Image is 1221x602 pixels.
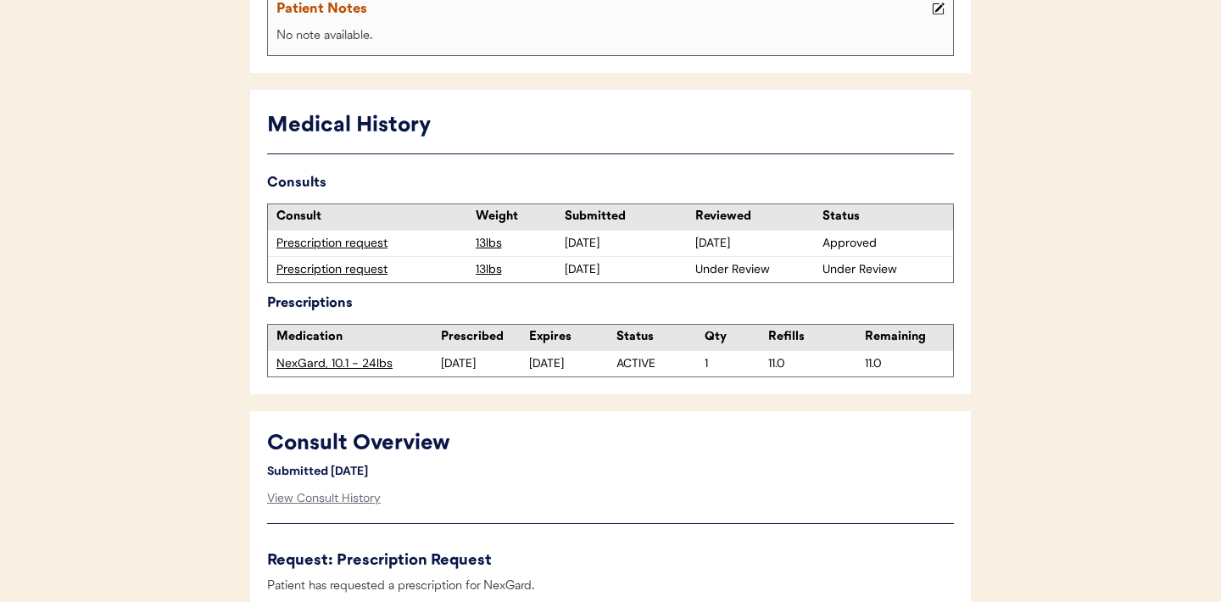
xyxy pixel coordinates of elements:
[529,329,617,346] div: Expires
[865,355,953,372] div: 11.0
[267,110,954,142] div: Medical History
[267,292,954,315] div: Prescriptions
[441,329,529,346] div: Prescribed
[276,329,441,346] div: Medication
[616,355,705,372] div: ACTIVE
[441,355,529,372] div: [DATE]
[695,235,818,252] div: [DATE]
[822,209,945,226] div: Status
[276,235,467,252] div: Prescription request
[529,355,617,372] div: [DATE]
[267,460,394,482] div: Submitted [DATE]
[705,329,768,346] div: Qty
[705,355,768,372] div: 1
[276,261,467,278] div: Prescription request
[616,329,705,346] div: Status
[768,329,856,346] div: Refills
[276,209,467,226] div: Consult
[476,235,560,252] div: 13lbs
[267,171,954,195] div: Consults
[276,355,441,372] div: NexGard, 10.1 - 24lbs
[768,355,856,372] div: 11.0
[476,209,560,226] div: Weight
[267,482,381,516] div: View Consult History
[565,235,688,252] div: [DATE]
[565,209,688,226] div: Submitted
[267,549,954,572] div: Request: Prescription Request
[822,235,945,252] div: Approved
[267,577,954,598] div: Patient has requested a prescription for NexGard.
[267,428,767,460] div: Consult Overview
[865,329,953,346] div: Remaining
[476,261,560,278] div: 13lbs
[695,261,818,278] div: Under Review
[565,261,688,278] div: [DATE]
[822,261,945,278] div: Under Review
[272,26,949,47] div: No note available.
[695,209,818,226] div: Reviewed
